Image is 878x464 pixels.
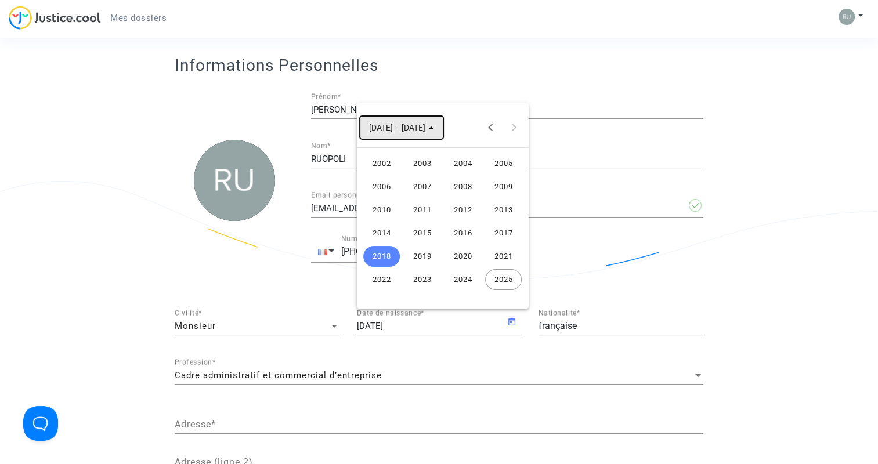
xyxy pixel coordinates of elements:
div: 2004 [445,153,481,174]
td: 2004 [443,152,483,175]
td: 2017 [483,222,524,245]
div: 2023 [404,269,440,290]
div: 2014 [363,223,400,244]
td: 2020 [443,245,483,268]
div: 2022 [363,269,400,290]
td: 2012 [443,198,483,222]
td: 2022 [362,268,402,291]
td: 2023 [402,268,443,291]
td: 2002 [362,152,402,175]
div: 2009 [485,176,522,197]
td: 2025 [483,268,524,291]
td: 2011 [402,198,443,222]
span: [DATE] – [DATE] [369,124,425,133]
div: 2019 [404,246,440,267]
div: 2011 [404,200,440,220]
div: 2002 [363,153,400,174]
iframe: Help Scout Beacon - Open [23,406,58,441]
div: 2013 [485,200,522,220]
div: 2024 [445,269,481,290]
td: 2021 [483,245,524,268]
td: 2018 [362,245,402,268]
td: 2010 [362,198,402,222]
div: 2003 [404,153,440,174]
div: 2025 [485,269,522,290]
div: 2007 [404,176,440,197]
div: 2015 [404,223,440,244]
div: 2010 [363,200,400,220]
div: 2020 [445,246,481,267]
td: 2016 [443,222,483,245]
td: 2006 [362,175,402,198]
div: 2005 [485,153,522,174]
td: 2008 [443,175,483,198]
div: 2012 [445,200,481,220]
div: 2006 [363,176,400,197]
button: Next 24 years [502,116,525,139]
button: Choose date [360,116,443,139]
td: 2009 [483,175,524,198]
div: 2018 [363,246,400,267]
td: 2013 [483,198,524,222]
td: 2024 [443,268,483,291]
td: 2003 [402,152,443,175]
div: 2008 [445,176,481,197]
td: 2007 [402,175,443,198]
div: 2017 [485,223,522,244]
td: 2014 [362,222,402,245]
td: 2015 [402,222,443,245]
div: 2021 [485,246,522,267]
button: Previous 24 years [479,116,502,139]
td: 2005 [483,152,524,175]
td: 2019 [402,245,443,268]
div: 2016 [445,223,481,244]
